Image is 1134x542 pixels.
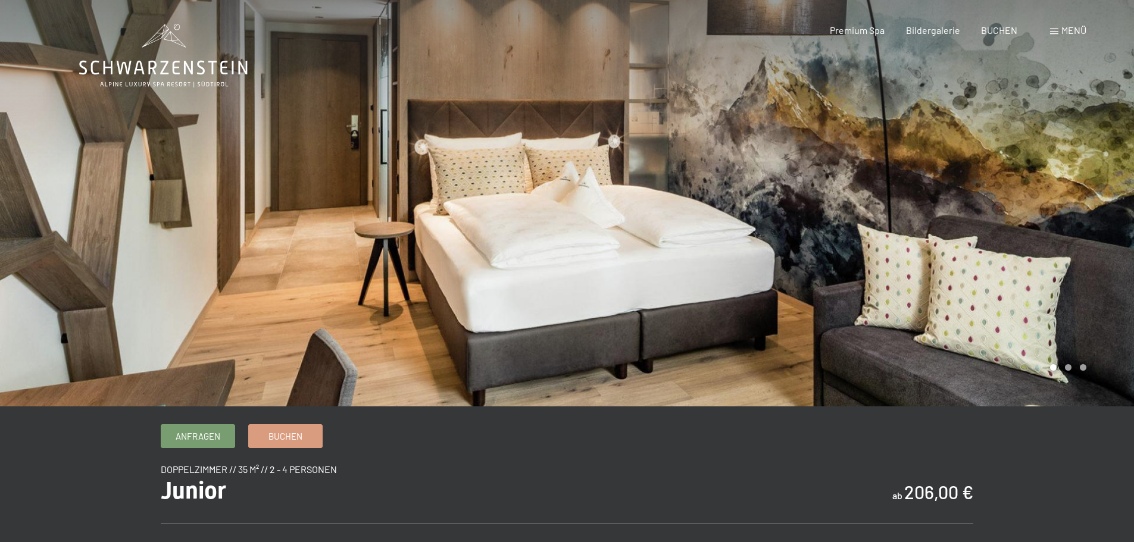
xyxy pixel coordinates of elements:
a: Anfragen [161,425,235,447]
span: Doppelzimmer // 35 m² // 2 - 4 Personen [161,463,337,475]
span: Anfragen [176,430,220,443]
b: 206,00 € [904,481,973,503]
a: Bildergalerie [906,24,960,36]
span: ab [892,490,902,501]
a: Premium Spa [830,24,885,36]
span: Buchen [268,430,302,443]
a: Buchen [249,425,322,447]
a: BUCHEN [981,24,1017,36]
span: Menü [1061,24,1086,36]
span: Junior [161,477,226,505]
